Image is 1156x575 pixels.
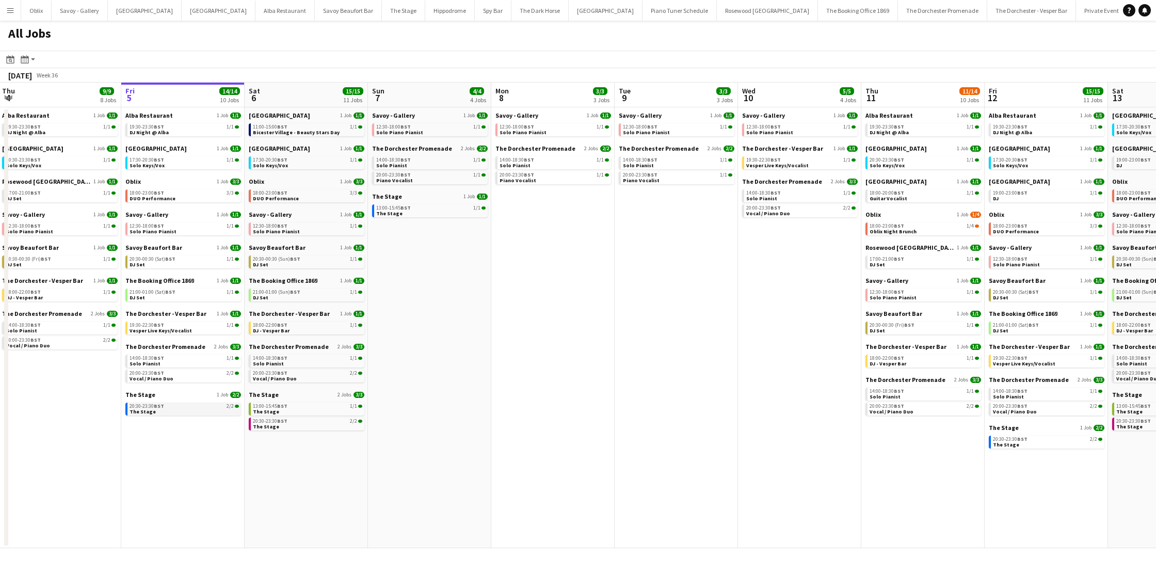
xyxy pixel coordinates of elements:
[600,113,611,119] span: 1/1
[746,189,856,201] a: 14:00-18:30BST1/1Solo Pianist
[746,205,781,211] span: 20:00-23:30
[217,179,228,185] span: 1 Job
[255,1,315,21] button: Alba Restaurant
[708,146,721,152] span: 2 Jobs
[2,145,118,152] a: [GEOGRAPHIC_DATA]1 Job1/1
[130,162,165,169] span: Solo Keys/Vox
[524,123,534,130] span: BST
[746,162,809,169] span: Vesper Live Keys/Vocalist
[400,123,411,130] span: BST
[1080,179,1091,185] span: 1 Job
[1141,156,1151,163] span: BST
[477,113,488,119] span: 1/1
[724,113,734,119] span: 1/1
[30,189,41,196] span: BST
[2,178,118,211] div: Rosewood [GEOGRAPHIC_DATA]1 Job1/117:00-21:00BST1/1DJ Set
[372,193,488,219] div: The Stage1 Job1/113:00-15:45BST1/1The Stage
[1141,189,1151,196] span: BST
[989,178,1104,185] a: [GEOGRAPHIC_DATA]1 Job1/1
[125,111,241,119] a: Alba Restaurant1 Job1/1
[477,146,488,152] span: 2/2
[623,157,657,163] span: 14:00-18:30
[103,157,110,163] span: 1/1
[647,171,657,178] span: BST
[227,190,234,196] span: 3/3
[125,111,173,119] span: Alba Restaurant
[870,157,904,163] span: 20:30-23:30
[511,1,569,21] button: The Dark Horse
[818,1,898,21] button: The Booking Office 1869
[742,111,858,145] div: Savoy - Gallery1 Job1/112:30-18:00BST1/1Solo Piano Pianist
[125,145,241,178] div: [GEOGRAPHIC_DATA]1 Job1/117:30-20:30BST1/1Solo Keys/Vox
[1017,189,1027,196] span: BST
[130,129,169,136] span: DJ Night @ Alba
[230,113,241,119] span: 1/1
[495,111,611,119] a: Savoy - Gallery1 Job1/1
[746,157,781,163] span: 19:30-22:30
[253,156,362,168] a: 17:30-20:30BST1/1Solo Keys/Vox
[354,113,364,119] span: 1/1
[376,205,411,211] span: 13:00-15:45
[500,124,534,130] span: 12:30-18:00
[227,157,234,163] span: 1/1
[989,111,1104,145] div: Alba Restaurant1 Job1/119:30-23:30BST1/1DJ Night @ Alba
[277,189,287,196] span: BST
[746,204,856,216] a: 20:00-23:30BST2/2Vocal / Piano Duo
[463,194,475,200] span: 1 Job
[865,178,981,211] div: [GEOGRAPHIC_DATA]1 Job1/118:00-20:00BST1/1Guitar Vocalist
[103,190,110,196] span: 1/1
[1116,162,1122,169] span: DJ
[710,113,721,119] span: 1 Job
[475,1,511,21] button: Spy Bar
[746,156,856,168] a: 19:30-22:30BST1/1Vesper Live Keys/Vocalist
[989,178,1050,185] span: NYX Hotel
[524,171,534,178] span: BST
[253,124,287,130] span: 11:00-15:00
[277,156,287,163] span: BST
[249,145,364,152] a: [GEOGRAPHIC_DATA]1 Job1/1
[898,1,987,21] button: The Dorchester Promenade
[957,113,968,119] span: 1 Job
[989,145,1104,178] div: [GEOGRAPHIC_DATA]1 Job1/117:30-20:30BST1/1Solo Keys/Vox
[647,156,657,163] span: BST
[425,1,475,21] button: Hippodrome
[831,179,845,185] span: 2 Jobs
[993,157,1027,163] span: 17:30-20:30
[647,123,657,130] span: BST
[6,156,116,168] a: 20:30-23:30BST1/1Solo Keys/Vox
[107,113,118,119] span: 1/1
[249,111,364,119] a: [GEOGRAPHIC_DATA]1 Job1/1
[957,146,968,152] span: 1 Job
[473,172,480,178] span: 1/1
[217,146,228,152] span: 1 Job
[720,172,727,178] span: 1/1
[746,123,856,135] a: 12:30-18:00BST1/1Solo Piano Pianist
[623,171,732,183] a: 20:00-23:30BST1/1Piano Vocalist
[130,195,175,202] span: DUO Performance
[125,145,241,152] a: [GEOGRAPHIC_DATA]1 Job1/1
[1090,190,1097,196] span: 1/1
[724,146,734,152] span: 2/2
[770,204,781,211] span: BST
[970,146,981,152] span: 1/1
[130,190,164,196] span: 18:00-23:00
[30,156,41,163] span: BST
[746,124,781,130] span: 12:30-18:00
[249,145,310,152] span: Goring Hotel
[870,156,979,168] a: 20:30-23:30BST1/1Solo Keys/Vox
[1080,113,1091,119] span: 1 Job
[376,157,411,163] span: 14:00-18:30
[2,211,118,244] div: Savoy - Gallery1 Job1/112:30-18:00BST1/1Solo Piano Pianist
[354,179,364,185] span: 3/3
[6,189,116,201] a: 17:00-21:00BST1/1DJ Set
[154,123,164,130] span: BST
[154,156,164,163] span: BST
[970,113,981,119] span: 1/1
[843,190,850,196] span: 1/1
[865,111,981,119] a: Alba Restaurant1 Job1/1
[865,178,981,185] a: [GEOGRAPHIC_DATA]1 Job1/1
[600,146,611,152] span: 2/2
[372,145,452,152] span: The Dorchester Promenade
[597,124,604,130] span: 1/1
[746,129,793,136] span: Solo Piano Pianist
